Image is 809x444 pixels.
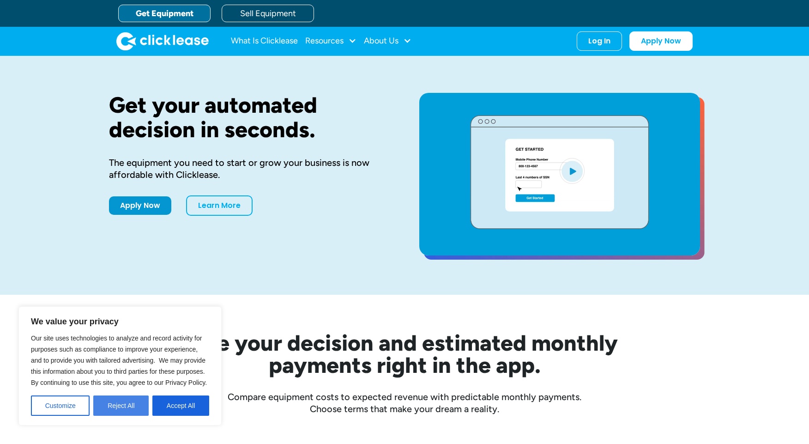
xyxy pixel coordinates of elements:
[31,316,209,327] p: We value your privacy
[152,395,209,416] button: Accept All
[186,195,253,216] a: Learn More
[31,335,207,386] span: Our site uses technologies to analyze and record activity for purposes such as compliance to impr...
[109,157,390,181] div: The equipment you need to start or grow your business is now affordable with Clicklease.
[222,5,314,22] a: Sell Equipment
[364,32,411,50] div: About Us
[560,158,585,184] img: Blue play button logo on a light blue circular background
[109,391,700,415] div: Compare equipment costs to expected revenue with predictable monthly payments. Choose terms that ...
[419,93,700,255] a: open lightbox
[31,395,90,416] button: Customize
[109,93,390,142] h1: Get your automated decision in seconds.
[93,395,149,416] button: Reject All
[116,32,209,50] a: home
[116,32,209,50] img: Clicklease logo
[305,32,356,50] div: Resources
[118,5,211,22] a: Get Equipment
[231,32,298,50] a: What Is Clicklease
[18,306,222,426] div: We value your privacy
[629,31,693,51] a: Apply Now
[109,196,171,215] a: Apply Now
[588,36,610,46] div: Log In
[146,332,663,376] h2: See your decision and estimated monthly payments right in the app.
